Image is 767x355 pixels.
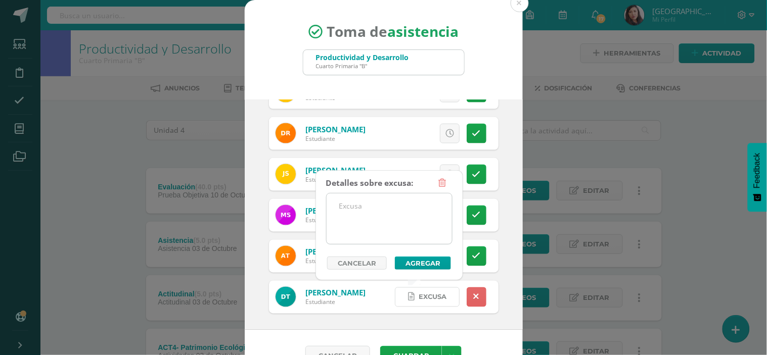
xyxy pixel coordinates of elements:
[326,173,414,193] div: Detalles sobre excusa:
[327,257,387,270] a: Cancelar
[753,153,762,188] span: Feedback
[276,123,296,143] img: 0c464d01f46ce8e9e832edb9612c4cd4.png
[305,257,366,266] div: Estudiante
[327,22,459,41] span: Toma de
[305,247,366,257] a: [PERSON_NAME]
[303,50,464,75] input: Busca un grado o sección aquí...
[387,22,459,41] strong: asistencia
[305,216,366,225] div: Estudiante
[305,175,366,184] div: Estudiante
[748,143,767,212] button: Feedback - Mostrar encuesta
[316,53,409,62] div: Productividad y Desarrollo
[305,288,366,298] a: [PERSON_NAME]
[305,165,366,175] a: [PERSON_NAME]
[276,246,296,266] img: 4c2b82b3177ae19f344896642be22196.png
[276,287,296,307] img: b71e07d9ac6f4a957f2cdfbf3382ae64.png
[305,206,366,216] a: [PERSON_NAME]
[305,298,366,307] div: Estudiante
[305,124,366,134] a: [PERSON_NAME]
[395,287,460,307] a: Excusa
[395,257,451,270] button: Agregar
[316,62,409,70] div: Cuarto Primaria "B"
[276,205,296,225] img: fc2b2455cc540b0f027fc1d4bc65a690.png
[305,134,366,143] div: Estudiante
[276,164,296,184] img: 2f961bc6ef347c92252d345050a05234.png
[419,288,446,307] span: Excusa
